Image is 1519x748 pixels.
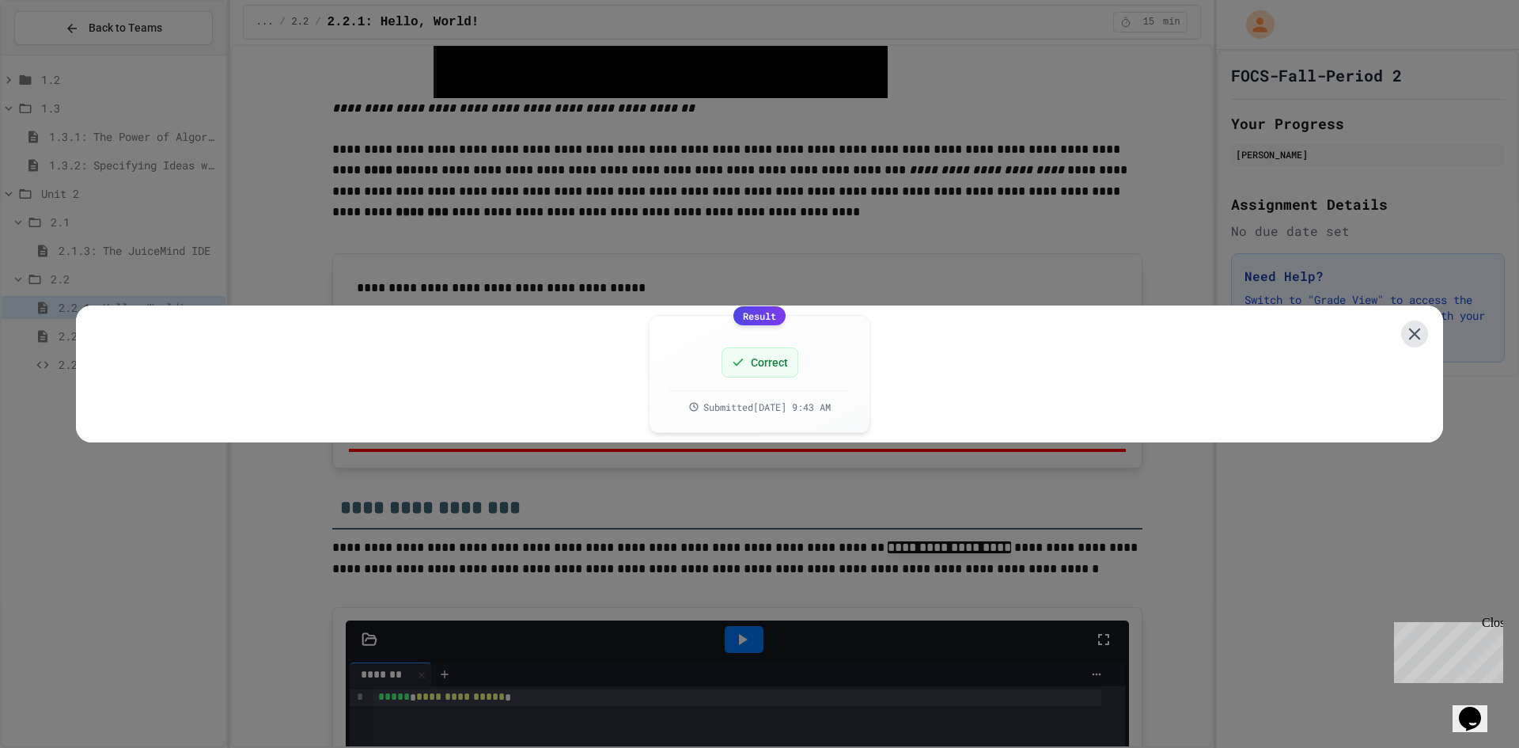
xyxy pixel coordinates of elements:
iframe: chat widget [1388,616,1503,683]
iframe: chat widget [1453,685,1503,732]
span: Submitted [DATE] 9:43 AM [703,401,831,413]
div: Result [733,306,786,325]
span: Correct [751,355,788,370]
div: Chat with us now!Close [6,6,109,101]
